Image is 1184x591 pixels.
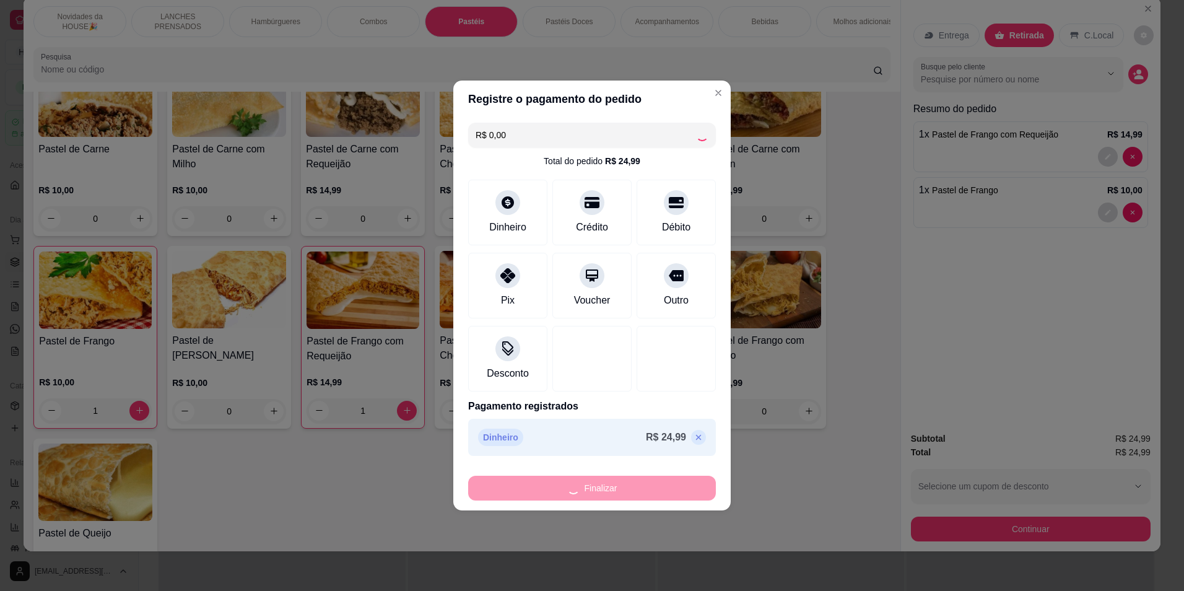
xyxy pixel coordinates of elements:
[646,430,686,445] p: R$ 24,99
[476,123,696,147] input: Ex.: hambúrguer de cordeiro
[664,293,689,308] div: Outro
[468,399,716,414] p: Pagamento registrados
[708,83,728,103] button: Close
[662,220,690,235] div: Débito
[605,155,640,167] div: R$ 24,99
[576,220,608,235] div: Crédito
[478,429,523,446] p: Dinheiro
[487,366,529,381] div: Desconto
[574,293,611,308] div: Voucher
[453,81,731,118] header: Registre o pagamento do pedido
[501,293,515,308] div: Pix
[696,129,708,141] div: Loading
[544,155,640,167] div: Total do pedido
[489,220,526,235] div: Dinheiro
